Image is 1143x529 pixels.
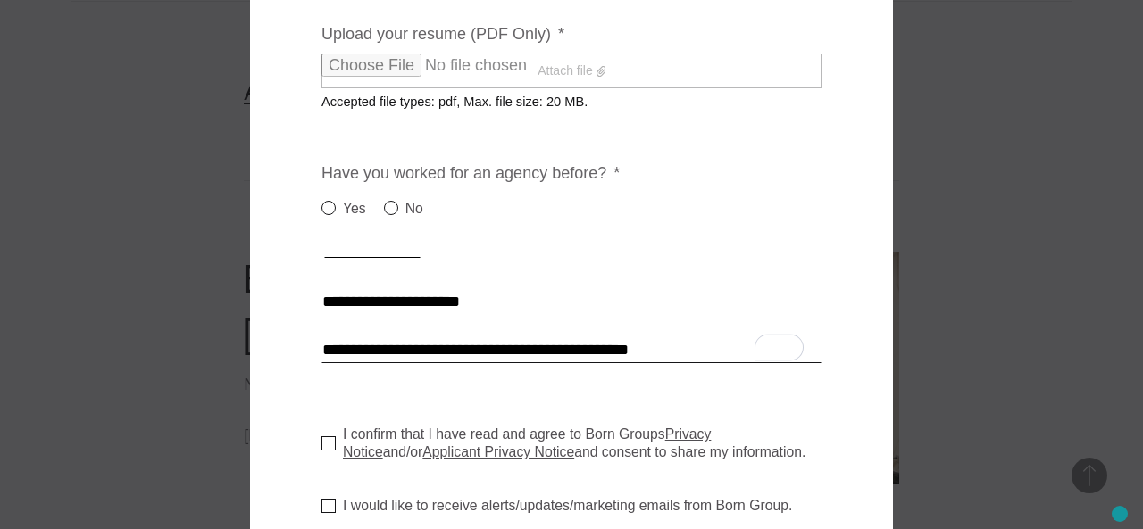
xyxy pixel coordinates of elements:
label: Have you worked for an agency before? [321,163,620,184]
label: Attach file [321,54,822,89]
label: I confirm that I have read and agree to Born Groups and/or and consent to share my information. [321,426,836,461]
textarea: To enrich screen reader interactions, please activate Accessibility in Grammarly extension settings [321,256,822,363]
label: I would like to receive alerts/updates/marketing emails from Born Group. [321,497,792,515]
label: Yes [321,198,366,219]
label: Upload your resume (PDF Only) [321,24,564,45]
label: No [384,198,423,219]
span: Accepted file types: pdf, Max. file size: 20 MB. [321,80,602,109]
a: Applicant Privacy Notice [422,444,574,459]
